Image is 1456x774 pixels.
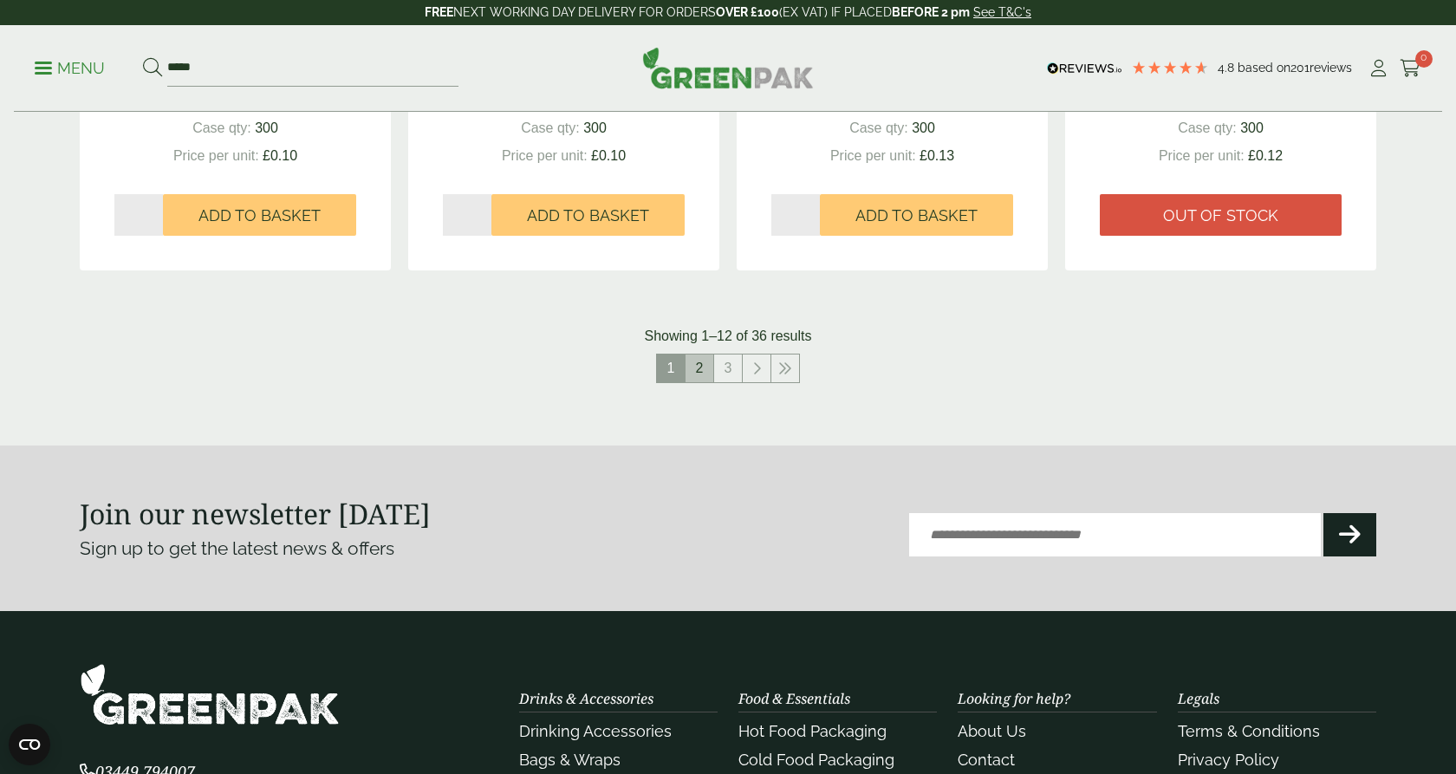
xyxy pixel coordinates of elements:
strong: BEFORE 2 pm [892,5,970,19]
i: Cart [1400,60,1421,77]
a: 0 [1400,55,1421,81]
a: Out of stock [1100,194,1342,236]
a: 3 [714,354,742,382]
button: Open CMP widget [9,724,50,765]
span: 4.8 [1218,61,1238,75]
span: Case qty: [521,120,580,135]
strong: OVER £100 [716,5,779,19]
span: 300 [1240,120,1264,135]
span: Add to Basket [527,206,649,225]
span: Case qty: [192,120,251,135]
span: Case qty: [1178,120,1237,135]
img: GreenPak Supplies [642,47,814,88]
button: Add to Basket [491,194,685,236]
i: My Account [1368,60,1389,77]
span: 300 [912,120,935,135]
span: £0.10 [263,148,297,163]
button: Add to Basket [163,194,356,236]
span: £0.10 [591,148,626,163]
span: Price per unit: [173,148,259,163]
a: Menu [35,58,105,75]
span: 300 [583,120,607,135]
a: Terms & Conditions [1178,722,1320,740]
span: reviews [1310,61,1352,75]
a: Hot Food Packaging [738,722,887,740]
span: Price per unit: [830,148,916,163]
a: Drinking Accessories [519,722,672,740]
div: 4.79 Stars [1131,60,1209,75]
a: Cold Food Packaging [738,751,894,769]
span: 1 [657,354,685,382]
span: Case qty: [849,120,908,135]
p: Sign up to get the latest news & offers [80,535,663,563]
a: About Us [958,722,1026,740]
p: Menu [35,58,105,79]
span: 300 [255,120,278,135]
a: Contact [958,751,1015,769]
strong: Join our newsletter [DATE] [80,495,431,532]
strong: FREE [425,5,453,19]
p: Showing 1–12 of 36 results [644,326,811,347]
button: Add to Basket [820,194,1013,236]
a: Bags & Wraps [519,751,621,769]
img: REVIEWS.io [1047,62,1122,75]
a: See T&C's [973,5,1031,19]
span: 201 [1290,61,1310,75]
span: Out of stock [1163,206,1278,225]
span: Based on [1238,61,1290,75]
img: GreenPak Supplies [80,663,340,726]
span: 0 [1415,50,1433,68]
span: £0.13 [920,148,954,163]
span: Price per unit: [502,148,588,163]
span: Add to Basket [198,206,321,225]
span: £0.12 [1248,148,1283,163]
a: Privacy Policy [1178,751,1279,769]
span: Add to Basket [855,206,978,225]
a: 2 [686,354,713,382]
span: Price per unit: [1159,148,1245,163]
